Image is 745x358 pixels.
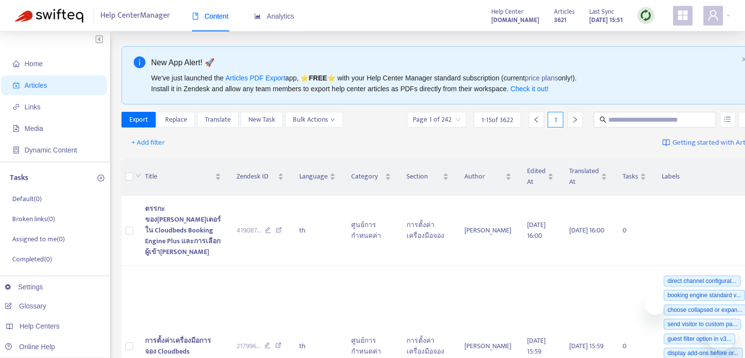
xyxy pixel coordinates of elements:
[293,114,335,125] span: Bulk Actions
[351,171,383,182] span: Category
[623,171,638,182] span: Tasks
[662,171,744,182] span: Labels
[572,116,578,123] span: right
[12,234,65,244] p: Assigned to me ( 0 )
[309,74,327,82] b: FREE
[527,335,546,357] span: [DATE] 15:59
[291,158,343,196] th: Language
[525,74,558,82] a: price plans
[548,112,563,128] div: 1
[254,13,261,20] span: area-chart
[5,302,46,310] a: Glossary
[225,74,285,82] a: Articles PDF Export
[24,103,41,111] span: Links
[229,158,292,196] th: Zendesk ID
[569,340,603,352] span: [DATE] 15:59
[600,116,606,123] span: search
[615,196,654,266] td: 0
[491,14,539,26] a: [DOMAIN_NAME]
[24,60,43,68] span: Home
[664,276,741,286] span: direct channel configurat...
[677,9,689,21] span: appstore
[24,125,43,132] span: Media
[589,6,614,17] span: Last Sync
[640,9,652,22] img: sync.dc5367851b00ba804db3.png
[15,9,83,23] img: Swifteq
[145,335,211,357] span: การตั้งค่าเครื่องมือการจอง Cloudbeds
[131,137,165,149] span: + Add filter
[100,6,170,25] span: Help Center Manager
[457,158,519,196] th: Author
[664,333,735,344] span: guest filter option in v3...
[151,56,737,69] div: New App Alert! 🚀
[12,254,52,264] p: Completed ( 0 )
[664,290,745,301] span: booking engine standard v...
[615,158,654,196] th: Tasks
[527,219,546,241] span: [DATE] 16:00
[13,125,20,132] span: file-image
[569,166,599,187] span: Translated At
[12,274,44,284] p: All tasks ( 0 )
[291,196,343,266] td: th
[399,196,457,266] td: การตั้งค่าเครื่องมือจอง
[464,171,504,182] span: Author
[533,116,540,123] span: left
[330,117,335,122] span: down
[145,171,213,182] span: Title
[13,103,20,110] span: link
[664,319,742,330] span: send visitor to custom pa...
[519,158,561,196] th: Edited At
[457,196,519,266] td: [PERSON_NAME]
[510,85,549,93] a: Check it out!
[554,15,566,26] strong: 3621
[554,6,575,17] span: Articles
[240,112,283,128] button: New Task
[491,15,539,26] strong: [DOMAIN_NAME]
[137,158,229,196] th: Title
[151,73,737,94] div: We've just launched the app, ⭐ ⭐️ with your Help Center Manager standard subscription (current on...
[124,135,172,151] button: + Add filter
[192,13,199,20] span: book
[5,343,55,351] a: Online Help
[481,115,513,125] span: 1 - 15 of 3622
[13,82,20,89] span: account-book
[197,112,239,128] button: Translate
[121,112,156,128] button: Export
[569,225,604,236] span: [DATE] 16:00
[254,12,294,20] span: Analytics
[157,112,195,128] button: Replace
[12,194,42,204] p: Default ( 0 )
[24,81,47,89] span: Articles
[145,203,221,257] span: ตรรกะของ[PERSON_NAME]เตอร์ใน Cloudbeds Booking Engine Plus และการเลือกผู้เข้า[PERSON_NAME]
[589,15,623,26] strong: [DATE] 15:51
[707,9,719,21] span: user
[205,114,231,125] span: Translate
[706,319,737,350] iframe: Botón para iniciar la ventana de mensajería
[645,295,665,315] iframe: Cerrar mensaje
[192,12,229,20] span: Content
[248,114,275,125] span: New Task
[561,158,615,196] th: Translated At
[135,173,141,179] span: down
[343,158,399,196] th: Category
[662,139,670,147] img: image-link
[399,158,457,196] th: Section
[129,114,148,125] span: Export
[407,171,441,182] span: Section
[5,283,43,291] a: Settings
[343,196,399,266] td: ศูนย์การกำหนดค่า
[285,112,343,128] button: Bulk Actionsdown
[165,114,187,125] span: Replace
[97,175,104,181] span: plus-circle
[237,341,261,352] span: 217996 ...
[13,60,20,67] span: home
[720,112,735,128] button: unordered-list
[724,116,731,123] span: unordered-list
[527,166,546,187] span: Edited At
[24,146,77,154] span: Dynamic Content
[237,171,276,182] span: Zendesk ID
[20,322,60,330] span: Help Centers
[12,214,55,224] p: Broken links ( 0 )
[134,56,145,68] span: info-circle
[299,171,328,182] span: Language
